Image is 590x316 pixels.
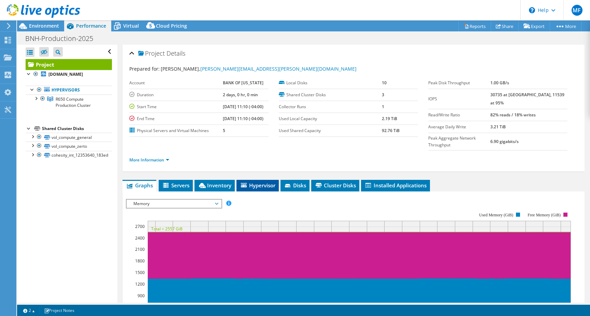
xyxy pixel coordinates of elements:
a: R650 Compute Production Cluster [26,95,112,110]
a: cohesity_int_12353640_183ed [26,151,112,160]
a: 2 [18,306,40,315]
b: 30735 at [GEOGRAPHIC_DATA], 11539 at 95% [490,92,564,106]
span: Virtual [123,23,139,29]
b: 2 days, 0 hr, 0 min [223,92,258,98]
span: Hypervisor [240,182,275,189]
label: Start Time [129,103,223,110]
b: 1 [382,104,384,110]
span: Memory [130,200,218,208]
b: 1.00 GB/s [490,80,509,86]
text: 1800 [135,258,145,264]
a: Export [518,21,550,31]
text: Total = 2557 GiB [151,226,183,232]
span: Graphs [126,182,153,189]
svg: \n [529,7,535,13]
b: 2.19 TiB [382,116,397,121]
label: Physical Servers and Virtual Machines [129,127,223,134]
b: 10 [382,80,387,86]
b: 5 [223,128,225,133]
label: Prepared for: [129,66,160,72]
b: 3 [382,92,384,98]
span: Cloud Pricing [156,23,187,29]
b: 3.21 TiB [490,124,506,130]
a: Hypervisors [26,86,112,95]
label: Read/Write Ratio [428,112,490,118]
b: [DOMAIN_NAME] [48,71,83,77]
text: 2400 [135,235,145,241]
label: Used Local Capacity [279,115,382,122]
a: Project [26,59,112,70]
div: Shared Cluster Disks [42,125,112,133]
label: End Time [129,115,223,122]
a: Share [491,21,519,31]
label: Duration [129,91,223,98]
b: 82% reads / 18% writes [490,112,536,118]
text: 1200 [135,281,145,287]
a: [DOMAIN_NAME] [26,70,112,79]
label: Local Disks [279,80,382,86]
b: [DATE] 11:10 (-04:00) [223,116,263,121]
span: Project [138,50,165,57]
label: Peak Disk Throughput [428,80,490,86]
label: Account [129,80,223,86]
span: Cluster Disks [315,182,356,189]
label: Average Daily Write [428,124,490,130]
label: Shared Cluster Disks [279,91,382,98]
h1: BNH-Production-2025 [22,35,104,42]
text: 900 [138,293,145,299]
text: 2100 [135,246,145,252]
a: vol_compute_general [26,133,112,142]
label: Used Shared Capacity [279,127,382,134]
text: 2700 [135,224,145,229]
span: Inventory [198,182,231,189]
b: 92.76 TiB [382,128,400,133]
span: Details [167,49,185,57]
a: vol_compute_zerto [26,142,112,150]
a: More [550,21,581,31]
span: R650 Compute Production Cluster [56,96,91,108]
a: More Information [129,157,169,163]
label: IOPS [428,96,490,102]
a: Project Notes [39,306,79,315]
text: Free Memory (GiB) [528,213,561,217]
span: MF [572,5,582,16]
span: Environment [29,23,59,29]
a: [PERSON_NAME][EMAIL_ADDRESS][PERSON_NAME][DOMAIN_NAME] [200,66,357,72]
text: Used Memory (GiB) [479,213,513,217]
b: BANK OF [US_STATE] [223,80,263,86]
text: 1500 [135,270,145,275]
span: Disks [284,182,306,189]
label: Peak Aggregate Network Throughput [428,135,490,148]
span: [PERSON_NAME], [161,66,357,72]
span: Performance [76,23,106,29]
span: Servers [162,182,189,189]
b: 6.90 gigabits/s [490,139,519,144]
span: Installed Applications [364,182,427,189]
b: [DATE] 11:10 (-04:00) [223,104,263,110]
a: Reports [458,21,491,31]
label: Collector Runs [279,103,382,110]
